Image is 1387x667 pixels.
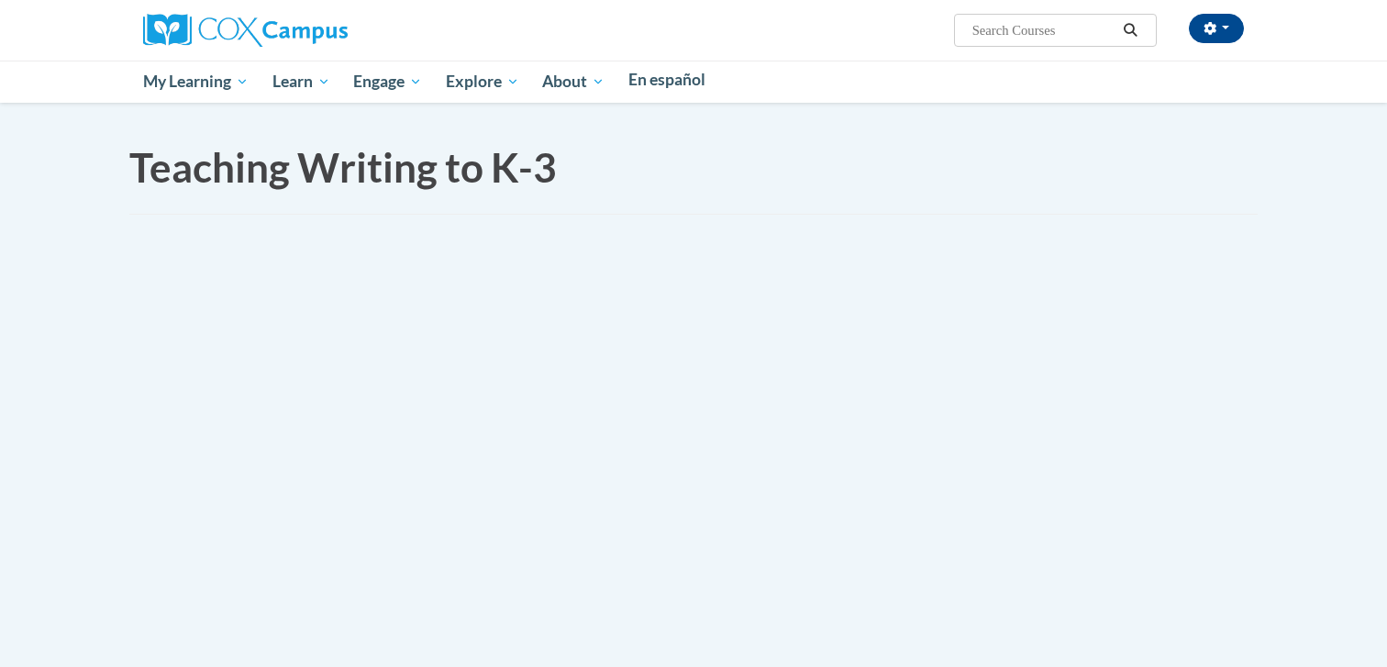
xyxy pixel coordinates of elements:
a: My Learning [131,61,261,103]
span: Learn [272,71,330,93]
span: My Learning [143,71,249,93]
span: Engage [353,71,422,93]
button: Search [1117,19,1145,41]
button: Account Settings [1189,14,1244,43]
a: En español [616,61,717,99]
a: Learn [261,61,342,103]
span: En español [628,70,705,89]
span: Teaching Writing to K-3 [129,143,557,191]
span: About [542,71,605,93]
div: Main menu [116,61,1271,103]
span: Explore [446,71,519,93]
a: Explore [434,61,531,103]
img: Cox Campus [143,14,348,47]
a: Engage [341,61,434,103]
input: Search Courses [971,19,1117,41]
a: About [531,61,617,103]
i:  [1123,24,1139,38]
a: Cox Campus [143,21,348,37]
